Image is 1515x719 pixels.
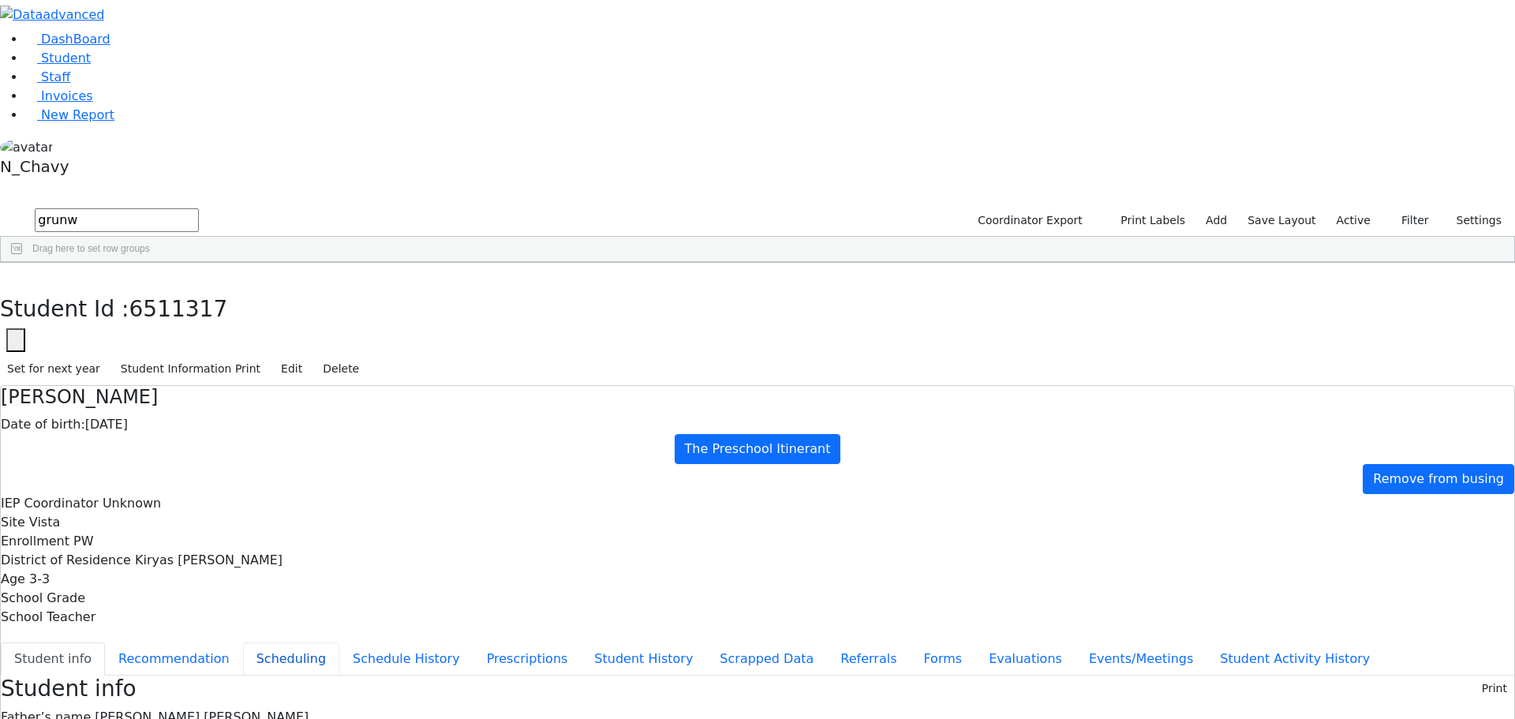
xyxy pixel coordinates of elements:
button: Prescriptions [473,642,582,676]
span: New Report [41,107,114,122]
button: Student info [1,642,105,676]
button: Edit [274,357,309,381]
span: Drag here to set row groups [32,243,150,254]
button: Print Labels [1102,208,1192,233]
a: Add [1199,208,1234,233]
a: Invoices [25,88,93,103]
button: Forms [910,642,975,676]
button: Student History [581,642,706,676]
label: School Grade [1,589,85,608]
label: Date of birth: [1,415,85,434]
span: Kiryas [PERSON_NAME] [135,552,282,567]
button: Settings [1436,208,1509,233]
label: School Teacher [1,608,95,627]
label: Enrollment [1,532,69,551]
span: 6511317 [129,296,228,322]
a: Remove from busing [1363,464,1514,494]
span: Unknown [103,496,161,511]
span: PW [73,534,93,549]
span: DashBoard [41,32,110,47]
button: Save Layout [1240,208,1322,233]
label: Site [1,513,25,532]
h4: [PERSON_NAME] [1,386,1514,409]
a: The Preschool Itinerant [675,434,841,464]
span: Vista [29,515,60,530]
div: [DATE] [1,415,1514,434]
span: 3-3 [29,571,50,586]
button: Delete [316,357,366,381]
label: Active [1330,208,1378,233]
button: Student Information Print [114,357,267,381]
span: Staff [41,69,70,84]
span: Student [41,51,91,66]
h3: Student info [1,676,137,702]
label: IEP Coordinator [1,494,99,513]
a: DashBoard [25,32,110,47]
button: Schedule History [339,642,473,676]
span: Remove from busing [1373,471,1504,486]
button: Filter [1381,208,1436,233]
span: Invoices [41,88,93,103]
button: Scrapped Data [706,642,827,676]
button: Coordinator Export [967,208,1090,233]
input: Search [35,208,199,232]
a: New Report [25,107,114,122]
button: Scheduling [243,642,339,676]
label: Age [1,570,25,589]
a: Staff [25,69,70,84]
button: Evaluations [975,642,1075,676]
button: Recommendation [105,642,243,676]
button: Referrals [827,642,910,676]
button: Print [1475,676,1514,701]
label: District of Residence [1,551,131,570]
button: Events/Meetings [1075,642,1206,676]
a: Student [25,51,91,66]
button: Student Activity History [1206,642,1383,676]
